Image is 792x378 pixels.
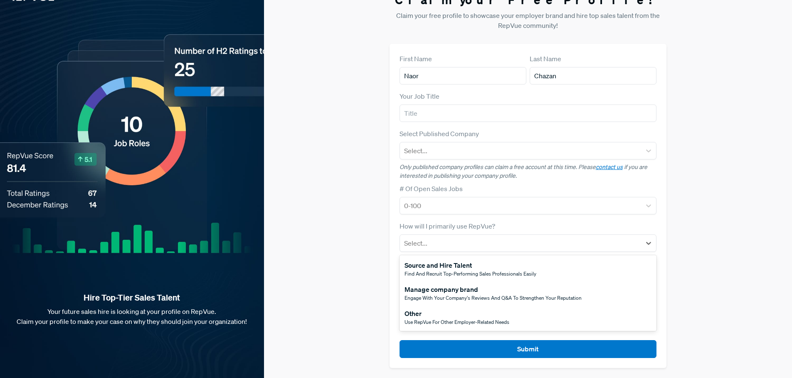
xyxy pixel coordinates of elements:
p: Only published company profiles can claim a free account at this time. Please if you are interest... [400,163,657,180]
input: Last Name [530,67,656,85]
span: Engage with your company's reviews and Q&A to strengthen your reputation [405,294,582,301]
p: Your future sales hire is looking at your profile on RepVue. Claim your profile to make your case... [13,306,251,326]
button: Submit [400,340,657,358]
label: Your Job Title [400,91,439,101]
div: Manage company brand [405,284,582,294]
p: Claim your free profile to showcase your employer brand and hire top sales talent from the RepVue... [390,10,667,30]
input: Title [400,104,657,122]
a: contact us [596,163,623,171]
div: Source and Hire Talent [405,260,536,270]
label: How will I primarily use RepVue? [400,221,495,231]
input: First Name [400,67,526,85]
span: Use RepVue for other employer-related needs [405,318,509,326]
div: Other [405,308,509,318]
label: First Name [400,54,432,64]
strong: Hire Top-Tier Sales Talent [13,292,251,303]
label: # Of Open Sales Jobs [400,184,463,194]
label: Select Published Company [400,129,479,139]
span: Find and recruit top-performing sales professionals easily [405,270,536,277]
label: Last Name [530,54,561,64]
